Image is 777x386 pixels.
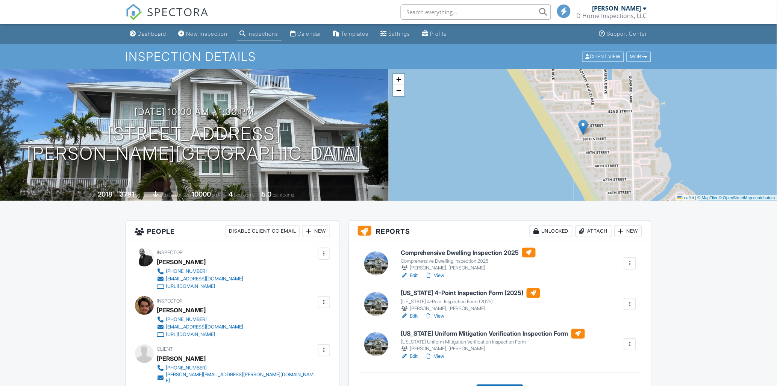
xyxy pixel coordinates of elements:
[186,30,228,37] div: New Inspection
[719,195,775,200] a: © OpenStreetMap contributors
[396,86,401,95] span: −
[576,225,612,237] div: Attach
[698,195,718,200] a: © MapTiler
[126,221,339,242] h3: People
[166,365,207,371] div: [PHONE_NUMBER]
[425,312,445,320] a: View
[157,364,316,372] a: [PHONE_NUMBER]
[401,353,418,360] a: Edit
[298,30,321,37] div: Calendar
[425,272,445,279] a: View
[166,332,215,338] div: [URL][DOMAIN_NAME]
[135,107,254,117] h3: [DATE] 10:00 am - 1:00 pm
[425,353,445,360] a: View
[303,225,330,237] div: New
[98,190,112,198] div: 2018
[396,74,401,84] span: +
[615,225,642,237] div: New
[157,298,183,304] span: Inspector
[120,190,134,198] div: 3791
[126,4,142,20] img: The Best Home Inspection Software - Spectora
[401,288,540,312] a: [US_STATE] 4-Point Inspection Form (2025) [US_STATE] 4-Point Inspection Form (2025) [PERSON_NAME]...
[401,329,585,339] h6: [US_STATE] Uniform Mitigation Verification Inspection Form
[401,248,536,257] h6: Comprehensive Dwelling Inspection 2025
[592,5,641,12] div: [PERSON_NAME]
[127,27,170,41] a: Dashboard
[401,312,418,320] a: Edit
[166,268,207,274] div: [PHONE_NUMBER]
[401,258,536,264] div: Comprehensive Dwelling Inspection 2025
[288,27,324,41] a: Calendar
[157,256,206,268] div: [PERSON_NAME]
[248,30,279,37] div: Inspections
[262,190,271,198] div: 5.0
[175,192,191,198] span: Lot Size
[159,192,168,198] span: slab
[157,316,244,323] a: [PHONE_NUMBER]
[401,288,540,298] h6: [US_STATE] 4-Point Inspection Form (2025)
[234,192,254,198] span: bedrooms
[157,268,244,275] a: [PHONE_NUMBER]
[157,372,316,384] a: [PERSON_NAME][EMAIL_ADDRESS][PERSON_NAME][DOMAIN_NAME]
[627,51,651,62] div: More
[157,250,183,255] span: Inspector
[157,304,206,316] div: [PERSON_NAME]
[577,12,647,20] div: D Home Inspections, LLC
[166,283,215,289] div: [URL][DOMAIN_NAME]
[166,316,207,322] div: [PHONE_NUMBER]
[27,124,362,164] h1: [STREET_ADDRESS] [PERSON_NAME][GEOGRAPHIC_DATA]
[579,120,588,135] img: Marker
[157,346,173,352] span: Client
[389,30,410,37] div: Settings
[176,27,231,41] a: New Inspection
[401,329,585,353] a: [US_STATE] Uniform Mitigation Verification Inspection Form [US_STATE] Uniform Mitigation Verifica...
[582,53,626,59] a: Client View
[157,275,244,283] a: [EMAIL_ADDRESS][DOMAIN_NAME]
[126,10,209,26] a: SPECTORA
[157,283,244,290] a: [URL][DOMAIN_NAME]
[401,305,540,312] div: [PERSON_NAME], [PERSON_NAME]
[341,30,369,37] div: Templates
[349,221,651,242] h3: Reports
[393,74,404,85] a: Zoom in
[401,248,536,272] a: Comprehensive Dwelling Inspection 2025 Comprehensive Dwelling Inspection 2025 [PERSON_NAME], [PER...
[378,27,413,41] a: Settings
[229,190,233,198] div: 4
[157,323,244,331] a: [EMAIL_ADDRESS][DOMAIN_NAME]
[420,27,450,41] a: Company Profile
[401,345,585,353] div: [PERSON_NAME], [PERSON_NAME]
[157,353,206,364] div: [PERSON_NAME]
[401,5,551,20] input: Search everything...
[138,30,167,37] div: Dashboard
[393,85,404,96] a: Zoom out
[695,195,697,200] span: |
[530,225,573,237] div: Unlocked
[147,4,209,20] span: SPECTORA
[401,264,536,272] div: [PERSON_NAME], [PERSON_NAME]
[166,324,244,330] div: [EMAIL_ADDRESS][DOMAIN_NAME]
[330,27,372,41] a: Templates
[212,192,221,198] span: sq.ft.
[157,331,244,338] a: [URL][DOMAIN_NAME]
[401,272,418,279] a: Edit
[237,27,282,41] a: Inspections
[166,372,316,384] div: [PERSON_NAME][EMAIL_ADDRESS][PERSON_NAME][DOMAIN_NAME]
[596,27,650,41] a: Support Center
[430,30,447,37] div: Profile
[273,192,294,198] span: bathrooms
[226,225,300,237] div: Disable Client CC Email
[401,339,585,345] div: [US_STATE] Uniform Mitigation Verification Inspection Form
[135,192,146,198] span: sq. ft.
[126,50,652,63] h1: Inspection Details
[88,192,97,198] span: Built
[401,299,540,305] div: [US_STATE] 4-Point Inspection Form (2025)
[582,51,624,62] div: Client View
[607,30,647,37] div: Support Center
[677,195,694,200] a: Leaflet
[166,276,244,282] div: [EMAIL_ADDRESS][DOMAIN_NAME]
[192,190,211,198] div: 10000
